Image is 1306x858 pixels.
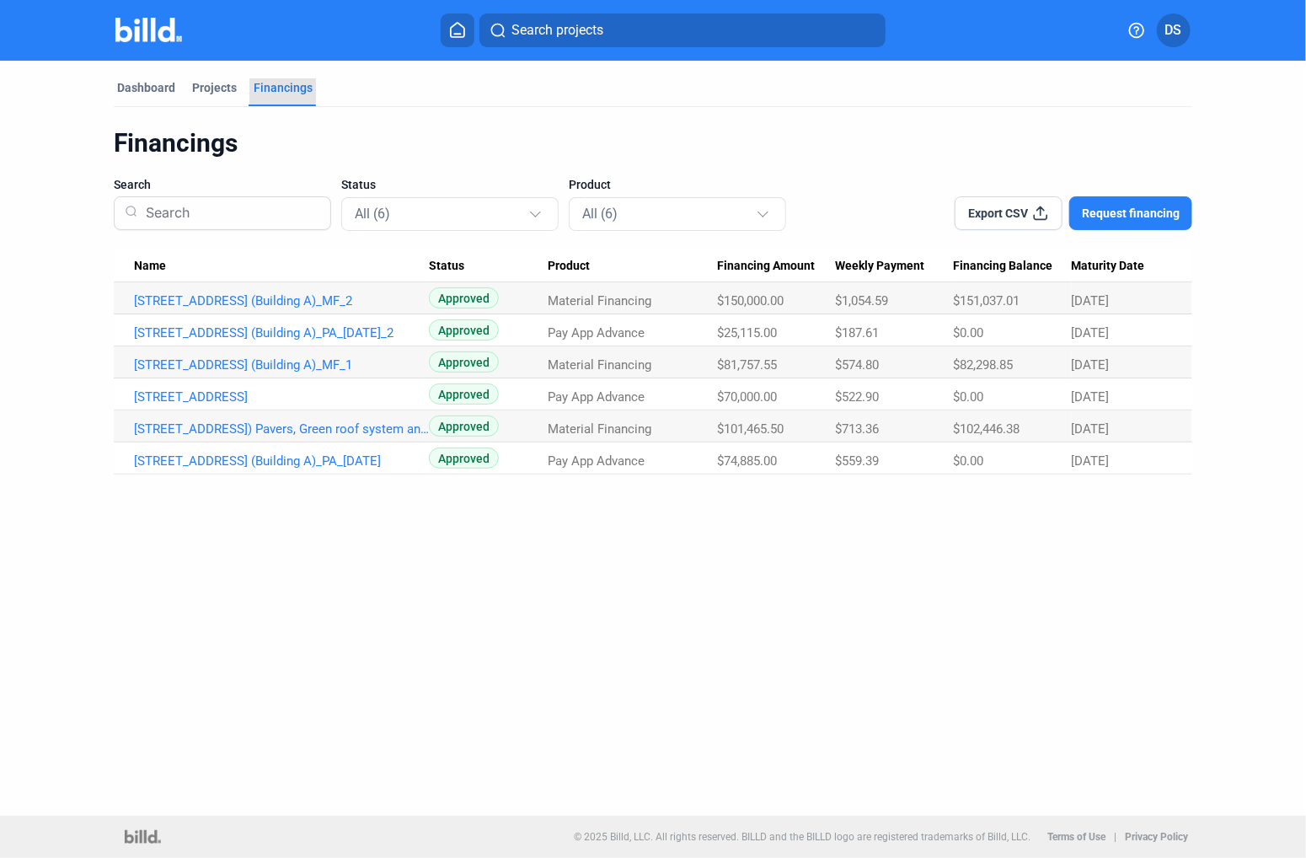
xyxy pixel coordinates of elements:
[569,176,611,193] span: Product
[511,20,603,40] span: Search projects
[717,421,784,437] span: $101,465.50
[479,13,886,47] button: Search projects
[717,453,777,469] span: $74,885.00
[955,196,1062,230] button: Export CSV
[1115,831,1117,843] p: |
[575,831,1031,843] p: © 2025 Billd, LLC. All rights reserved. BILLD and the BILLD logo are registered trademarks of Bil...
[192,79,237,96] div: Projects
[717,325,777,341] span: $25,115.00
[836,259,925,274] span: Weekly Payment
[1126,831,1189,843] b: Privacy Policy
[1072,389,1110,405] span: [DATE]
[953,389,983,405] span: $0.00
[134,259,166,274] span: Name
[1072,259,1145,274] span: Maturity Date
[114,176,151,193] span: Search
[429,319,499,341] span: Approved
[836,421,880,437] span: $713.36
[1082,205,1180,222] span: Request financing
[1072,421,1110,437] span: [DATE]
[836,389,880,405] span: $522.90
[969,205,1029,222] span: Export CSV
[134,389,429,405] a: [STREET_ADDRESS]
[254,79,313,96] div: Financings
[1165,20,1182,40] span: DS
[836,293,889,308] span: $1,054.59
[717,259,815,274] span: Financing Amount
[836,453,880,469] span: $559.39
[953,325,983,341] span: $0.00
[134,259,429,274] div: Name
[953,259,1072,274] div: Financing Balance
[836,325,880,341] span: $187.61
[429,416,499,437] span: Approved
[548,325,645,341] span: Pay App Advance
[548,357,651,373] span: Material Financing
[139,191,320,235] input: Search
[717,293,784,308] span: $150,000.00
[548,259,590,274] span: Product
[717,357,777,373] span: $81,757.55
[548,453,645,469] span: Pay App Advance
[341,176,376,193] span: Status
[134,293,429,308] a: [STREET_ADDRESS] (Building A)_MF_2
[134,453,429,469] a: [STREET_ADDRESS] (Building A)_PA_[DATE]
[1157,13,1191,47] button: DS
[429,259,548,274] div: Status
[134,421,429,437] a: [STREET_ADDRESS]) Pavers, Green roof system and Landscaping_MF_1
[717,389,777,405] span: $70,000.00
[114,127,1192,159] div: Financings
[125,830,161,844] img: logo
[1048,831,1106,843] b: Terms of Use
[1072,259,1172,274] div: Maturity Date
[115,18,182,42] img: Billd Company Logo
[429,383,499,405] span: Approved
[1072,325,1110,341] span: [DATE]
[134,357,429,373] a: [STREET_ADDRESS] (Building A)_MF_1
[429,259,464,274] span: Status
[429,448,499,469] span: Approved
[548,259,717,274] div: Product
[582,206,618,222] mat-select-trigger: All (6)
[836,357,880,373] span: $574.80
[953,357,1013,373] span: $82,298.85
[1069,196,1192,230] button: Request financing
[1072,293,1110,308] span: [DATE]
[953,259,1052,274] span: Financing Balance
[429,287,499,308] span: Approved
[717,259,836,274] div: Financing Amount
[117,79,175,96] div: Dashboard
[429,351,499,373] span: Approved
[953,453,983,469] span: $0.00
[548,293,651,308] span: Material Financing
[953,293,1020,308] span: $151,037.01
[1072,357,1110,373] span: [DATE]
[1072,453,1110,469] span: [DATE]
[548,389,645,405] span: Pay App Advance
[355,206,390,222] mat-select-trigger: All (6)
[548,421,651,437] span: Material Financing
[836,259,953,274] div: Weekly Payment
[953,421,1020,437] span: $102,446.38
[134,325,429,341] a: [STREET_ADDRESS] (Building A)_PA_[DATE]_2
